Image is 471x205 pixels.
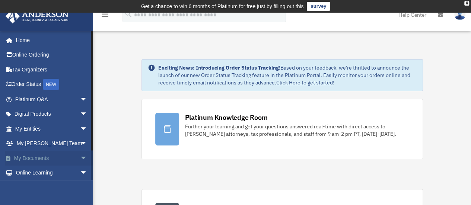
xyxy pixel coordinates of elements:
a: menu [101,13,109,19]
img: Anderson Advisors Platinum Portal [3,9,71,23]
a: Online Ordering [5,48,99,63]
a: Online Learningarrow_drop_down [5,166,99,180]
a: Click Here to get started! [276,79,334,86]
div: NEW [43,79,59,90]
a: My Entitiesarrow_drop_down [5,121,99,136]
span: arrow_drop_down [80,151,95,166]
i: menu [101,10,109,19]
i: search [124,10,133,18]
div: Based on your feedback, we're thrilled to announce the launch of our new Order Status Tracking fe... [158,64,417,86]
span: arrow_drop_down [80,107,95,122]
span: arrow_drop_down [80,121,95,137]
strong: Exciting News: Introducing Order Status Tracking! [158,64,280,71]
a: Tax Organizers [5,62,99,77]
div: close [464,1,469,6]
a: Platinum Q&Aarrow_drop_down [5,92,99,107]
div: Get a chance to win 6 months of Platinum for free just by filling out this [141,2,304,11]
a: My Documentsarrow_drop_down [5,151,99,166]
div: Platinum Knowledge Room [185,113,268,122]
span: arrow_drop_down [80,166,95,181]
div: Further your learning and get your questions answered real-time with direct access to [PERSON_NAM... [185,123,409,138]
a: Platinum Knowledge Room Further your learning and get your questions answered real-time with dire... [141,99,423,159]
img: User Pic [454,9,465,20]
a: Home [5,33,95,48]
span: arrow_drop_down [80,136,95,151]
span: arrow_drop_down [80,92,95,107]
a: Order StatusNEW [5,77,99,92]
a: survey [307,2,330,11]
a: My [PERSON_NAME] Teamarrow_drop_down [5,136,99,151]
a: Digital Productsarrow_drop_down [5,107,99,122]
